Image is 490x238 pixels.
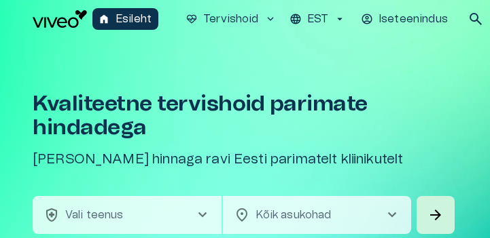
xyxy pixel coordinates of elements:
[417,196,455,234] button: Search
[384,207,400,223] span: chevron_right
[427,207,444,223] span: arrow_forward
[256,207,363,223] p: Kõik asukohad
[307,11,328,27] p: EST
[234,207,250,223] span: location_on
[194,207,211,223] span: chevron_right
[33,10,87,28] img: Viveo logo
[116,11,152,27] p: Esileht
[264,13,277,25] span: keyboard_arrow_down
[33,196,222,234] button: health_and_safetyVali teenuschevron_right
[468,11,484,27] span: search
[203,11,259,27] p: Tervishoid
[43,207,60,223] span: health_and_safety
[98,13,110,25] span: home
[33,151,457,169] h5: [PERSON_NAME] hinnaga ravi Eesti parimatelt kliinikutelt
[287,8,348,30] button: EST
[33,10,87,28] a: Navigate to homepage
[33,92,457,140] h1: Kvaliteetne tervishoid parimate hindadega
[92,8,158,30] button: homeEsileht
[462,5,489,33] button: open search modal
[65,207,124,223] p: Vali teenus
[359,8,451,30] button: Iseteenindus
[379,11,448,27] p: Iseteenindus
[180,8,282,30] button: ecg_heartTervishoidkeyboard_arrow_down
[186,13,198,25] span: ecg_heart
